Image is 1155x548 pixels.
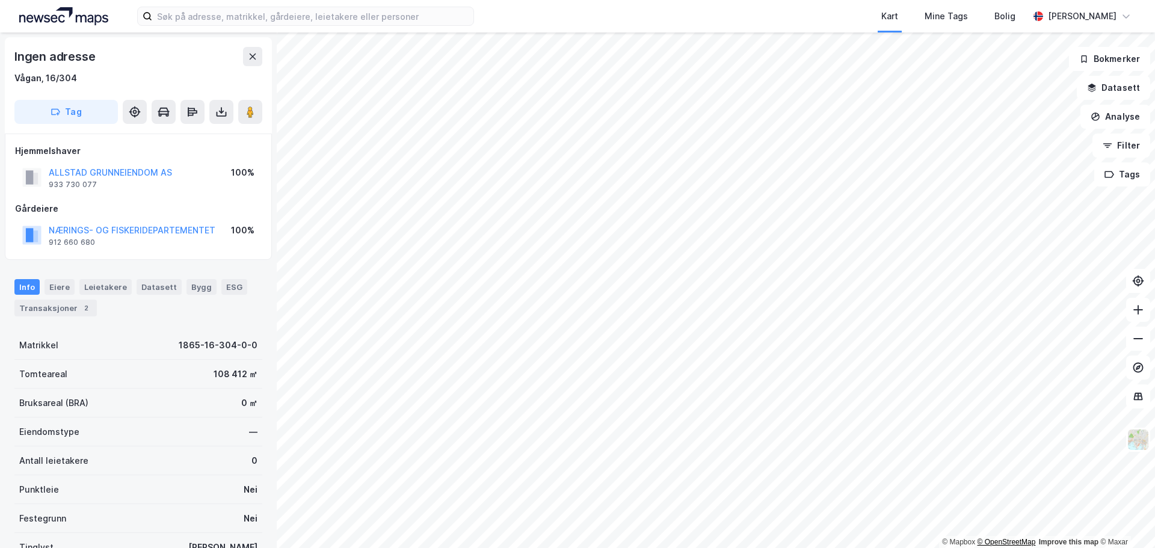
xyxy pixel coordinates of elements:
[186,279,217,295] div: Bygg
[179,338,257,353] div: 1865-16-304-0-0
[14,71,77,85] div: Vågan, 16/304
[1039,538,1098,546] a: Improve this map
[942,538,975,546] a: Mapbox
[19,367,67,381] div: Tomteareal
[19,482,59,497] div: Punktleie
[14,300,97,316] div: Transaksjoner
[1048,9,1116,23] div: [PERSON_NAME]
[19,425,79,439] div: Eiendomstype
[49,180,97,189] div: 933 730 077
[925,9,968,23] div: Mine Tags
[1092,134,1150,158] button: Filter
[244,511,257,526] div: Nei
[1095,490,1155,548] iframe: Chat Widget
[45,279,75,295] div: Eiere
[1127,428,1150,451] img: Z
[231,165,254,180] div: 100%
[249,425,257,439] div: —
[19,454,88,468] div: Antall leietakere
[1094,162,1150,186] button: Tags
[214,367,257,381] div: 108 412 ㎡
[19,511,66,526] div: Festegrunn
[152,7,473,25] input: Søk på adresse, matrikkel, gårdeiere, leietakere eller personer
[221,279,247,295] div: ESG
[978,538,1036,546] a: OpenStreetMap
[1080,105,1150,129] button: Analyse
[1069,47,1150,71] button: Bokmerker
[49,238,95,247] div: 912 660 680
[19,7,108,25] img: logo.a4113a55bc3d86da70a041830d287a7e.svg
[80,302,92,314] div: 2
[15,202,262,216] div: Gårdeiere
[881,9,898,23] div: Kart
[15,144,262,158] div: Hjemmelshaver
[1077,76,1150,100] button: Datasett
[19,396,88,410] div: Bruksareal (BRA)
[251,454,257,468] div: 0
[244,482,257,497] div: Nei
[14,47,97,66] div: Ingen adresse
[14,279,40,295] div: Info
[79,279,132,295] div: Leietakere
[231,223,254,238] div: 100%
[19,338,58,353] div: Matrikkel
[137,279,182,295] div: Datasett
[1095,490,1155,548] div: Kontrollprogram for chat
[994,9,1015,23] div: Bolig
[241,396,257,410] div: 0 ㎡
[14,100,118,124] button: Tag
